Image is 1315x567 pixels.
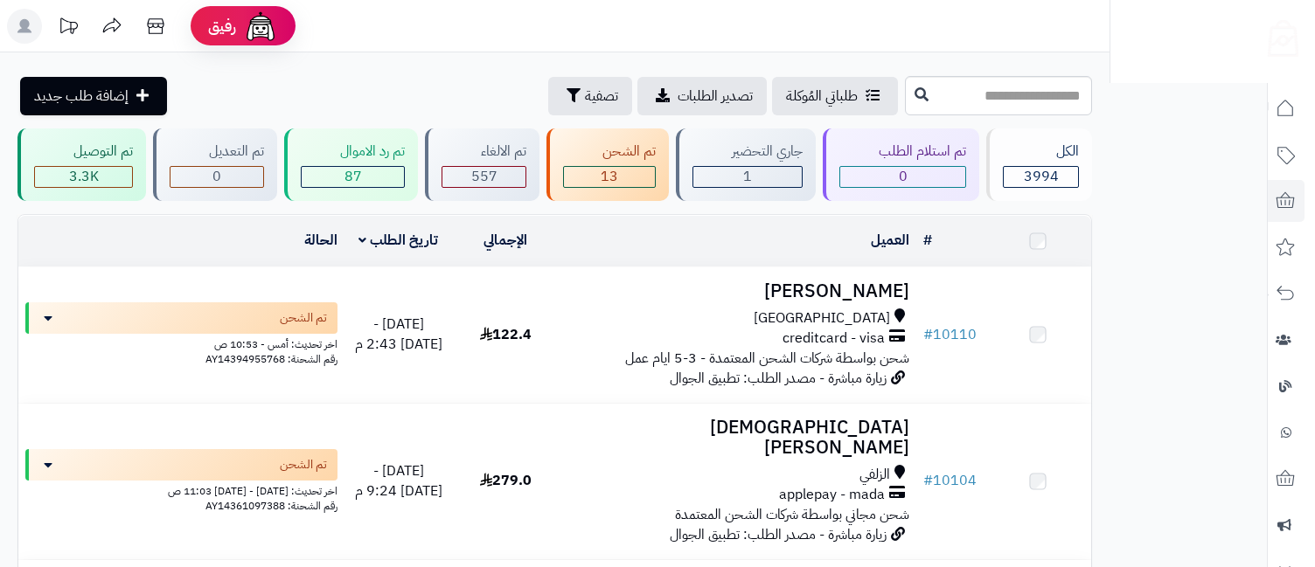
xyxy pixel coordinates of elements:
div: تم استلام الطلب [839,142,966,162]
div: جاري التحضير [692,142,803,162]
span: creditcard - visa [783,328,885,349]
div: تم رد الاموال [301,142,405,162]
div: تم الشحن [563,142,656,162]
div: 557 [442,167,525,187]
span: 87 [344,166,362,187]
a: #10104 [923,470,977,491]
span: 0 [899,166,908,187]
h3: [PERSON_NAME] [567,281,910,301]
a: #10110 [923,324,977,345]
span: الزلفي [859,465,890,485]
a: تحديثات المنصة [46,9,90,48]
span: تصفية [585,86,618,107]
a: الكل3994 [983,128,1096,201]
a: تم استلام الطلب 0 [819,128,983,201]
span: رفيق [208,16,236,37]
span: 557 [471,166,497,187]
div: 87 [302,167,404,187]
span: طلباتي المُوكلة [786,86,858,107]
a: تاريخ الطلب [358,230,438,251]
a: العميل [871,230,909,251]
img: logo [1256,13,1298,57]
a: الإجمالي [484,230,527,251]
h3: [DEMOGRAPHIC_DATA][PERSON_NAME] [567,418,910,458]
span: تم الشحن [280,456,327,474]
div: 1 [693,167,802,187]
span: 0 [212,166,221,187]
span: تم الشحن [280,309,327,327]
span: 3.3K [69,166,99,187]
span: [DATE] - [DATE] 9:24 م [355,460,442,501]
div: 3336 [35,167,132,187]
span: شحن بواسطة شركات الشحن المعتمدة - 3-5 ايام عمل [625,348,909,369]
img: ai-face.png [243,9,278,44]
a: تصدير الطلبات [637,77,767,115]
div: اخر تحديث: [DATE] - [DATE] 11:03 ص [25,481,337,499]
span: إضافة طلب جديد [34,86,129,107]
div: تم التوصيل [34,142,133,162]
a: طلباتي المُوكلة [772,77,898,115]
span: # [923,324,933,345]
div: 13 [564,167,655,187]
a: تم التعديل 0 [150,128,281,201]
span: 3994 [1024,166,1059,187]
a: تم الالغاء 557 [421,128,543,201]
a: تم الشحن 13 [543,128,672,201]
a: إضافة طلب جديد [20,77,167,115]
div: الكل [1003,142,1079,162]
a: # [923,230,932,251]
span: زيارة مباشرة - مصدر الطلب: تطبيق الجوال [670,524,887,545]
a: تم التوصيل 3.3K [14,128,150,201]
button: تصفية [548,77,632,115]
span: [DATE] - [DATE] 2:43 م [355,314,442,355]
span: # [923,470,933,491]
span: applepay - mada [779,485,885,505]
div: 0 [170,167,263,187]
span: 122.4 [480,324,532,345]
span: رقم الشحنة: AY14394955768 [205,351,337,367]
div: تم الالغاء [442,142,526,162]
span: 279.0 [480,470,532,491]
span: شحن مجاني بواسطة شركات الشحن المعتمدة [675,504,909,525]
span: زيارة مباشرة - مصدر الطلب: تطبيق الجوال [670,368,887,389]
a: الحالة [304,230,337,251]
span: 1 [743,166,752,187]
div: 0 [840,167,965,187]
span: [GEOGRAPHIC_DATA] [754,308,890,328]
a: تم رد الاموال 87 [281,128,421,201]
a: جاري التحضير 1 [672,128,819,201]
div: اخر تحديث: أمس - 10:53 ص [25,334,337,352]
div: تم التعديل [170,142,264,162]
span: تصدير الطلبات [678,86,753,107]
span: رقم الشحنة: AY14361097388 [205,498,337,514]
span: 13 [601,166,618,187]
